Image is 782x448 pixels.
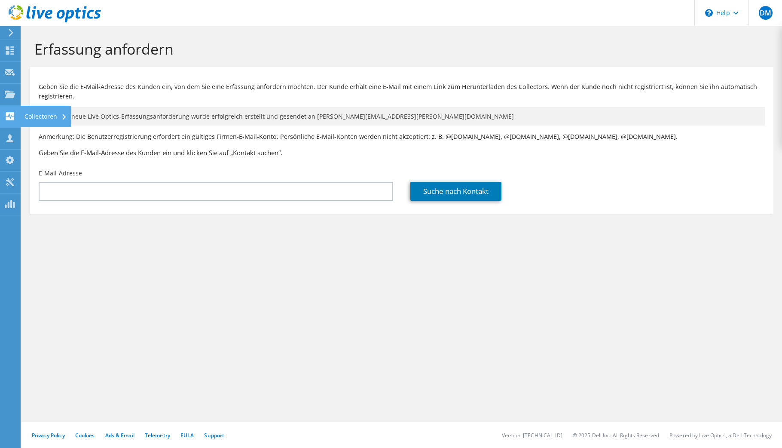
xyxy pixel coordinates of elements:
[669,432,772,439] li: Powered by Live Optics, a Dell Technology
[573,432,659,439] li: © 2025 Dell Inc. All Rights Reserved
[39,148,765,157] h3: Geben Sie die E-Mail-Adresse des Kunden ein und klicken Sie auf „Kontakt suchen“.
[20,106,71,127] div: Collectoren
[39,132,765,141] p: Anmerkung: Die Benutzerregistrierung erfordert ein gültiges Firmen-E-Mail-Konto. Persönliche E-Ma...
[39,82,765,101] p: Geben Sie die E-Mail-Adresse des Kunden ein, von dem Sie eine Erfassung anfordern möchten. Der Ku...
[145,432,170,439] a: Telemetry
[204,432,224,439] a: Support
[502,432,562,439] li: Version: [TECHNICAL_ID]
[57,112,514,121] span: Eine neue Live Optics-Erfassungsanforderung wurde erfolgreich erstellt und gesendet an [PERSON_NA...
[705,9,713,17] svg: \n
[34,40,765,58] h1: Erfassung anfordern
[105,432,134,439] a: Ads & Email
[39,169,82,178] label: E-Mail-Adresse
[32,432,65,439] a: Privacy Policy
[410,182,501,201] a: Suche nach Kontakt
[75,432,95,439] a: Cookies
[180,432,194,439] a: EULA
[759,6,773,20] span: DM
